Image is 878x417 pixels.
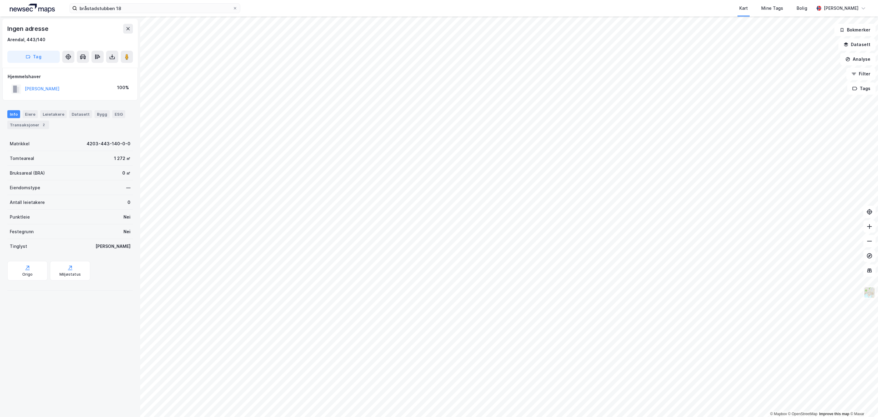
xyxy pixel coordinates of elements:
div: 4203-443-140-0-0 [87,140,130,147]
div: Origo [22,272,33,277]
div: 0 [127,199,130,206]
div: Bolig [797,5,807,12]
div: Kart [739,5,748,12]
div: Bygg [95,110,110,118]
div: Arendal, 443/140 [7,36,45,43]
div: Tinglyst [10,243,27,250]
div: 1 272 ㎡ [114,155,130,162]
button: Bokmerker [834,24,876,36]
div: Festegrunn [10,228,34,235]
div: Transaksjoner [7,121,49,129]
div: Leietakere [40,110,67,118]
button: Filter [846,68,876,80]
div: Eiendomstype [10,184,40,191]
img: logo.a4113a55bc3d86da70a041830d287a7e.svg [10,4,55,13]
input: Søk på adresse, matrikkel, gårdeiere, leietakere eller personer [77,4,233,13]
div: [PERSON_NAME] [824,5,858,12]
button: Analyse [840,53,876,65]
div: 100% [117,84,129,91]
div: Ingen adresse [7,24,49,34]
div: Punktleie [10,213,30,221]
button: Tag [7,51,60,63]
div: — [126,184,130,191]
div: Mine Tags [761,5,783,12]
div: [PERSON_NAME] [95,243,130,250]
div: Miljøstatus [59,272,81,277]
div: ESG [112,110,125,118]
div: 0 ㎡ [122,169,130,177]
div: Hjemmelshaver [8,73,133,80]
iframe: Chat Widget [848,388,878,417]
div: Antall leietakere [10,199,45,206]
a: Mapbox [770,412,787,416]
button: Datasett [838,38,876,51]
div: 2 [41,122,47,128]
div: Eiere [23,110,38,118]
a: Improve this map [819,412,849,416]
div: Info [7,110,20,118]
div: Bruksareal (BRA) [10,169,45,177]
button: Tags [847,82,876,95]
div: Nei [123,213,130,221]
div: Tomteareal [10,155,34,162]
div: Matrikkel [10,140,30,147]
div: Nei [123,228,130,235]
a: OpenStreetMap [788,412,818,416]
div: Datasett [69,110,92,118]
img: Z [864,287,875,298]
